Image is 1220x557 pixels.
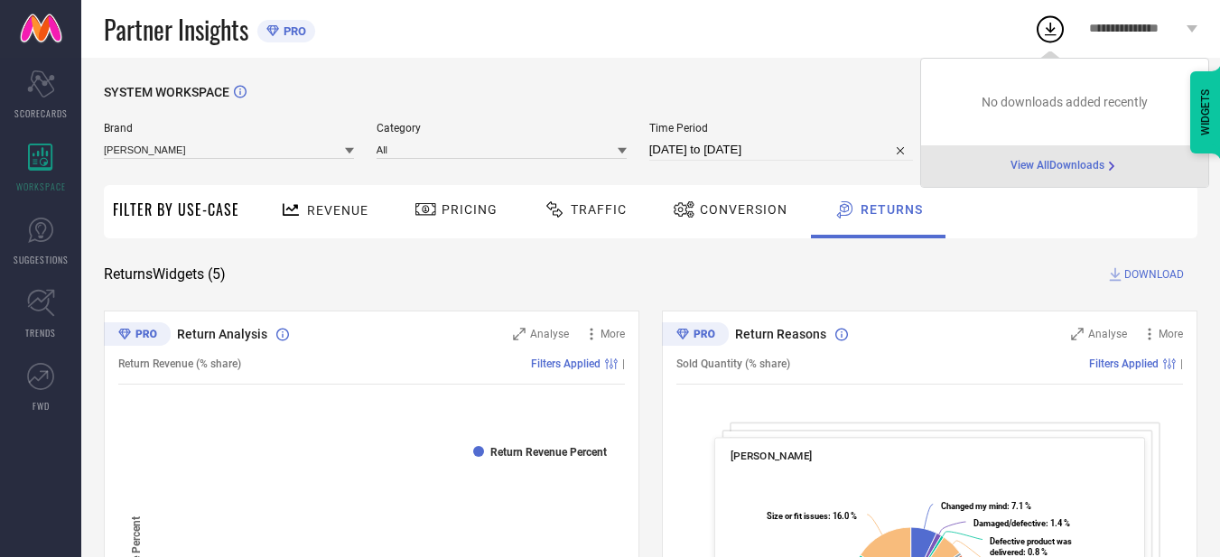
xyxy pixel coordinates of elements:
span: More [601,328,625,340]
div: Premium [104,322,171,349]
span: Traffic [571,202,627,217]
span: Partner Insights [104,11,248,48]
span: Analyse [530,328,569,340]
input: Select time period [649,139,914,161]
text: : 7.1 % [941,501,1031,511]
span: Filters Applied [1089,357,1159,370]
span: Conversion [700,202,787,217]
svg: Zoom [513,328,526,340]
span: Pricing [442,202,498,217]
span: Returns Widgets ( 5 ) [104,265,226,283]
span: | [1180,357,1183,370]
span: Time Period [649,122,914,135]
span: Sold Quantity (% share) [676,357,790,370]
span: No downloads added recently [982,95,1148,109]
span: Returns [861,202,923,217]
span: SYSTEM WORKSPACE [104,85,229,99]
span: SUGGESTIONS [14,253,69,266]
tspan: Size or fit issues [767,511,828,521]
div: Open download list [1034,13,1066,45]
span: | [622,357,625,370]
tspan: Damaged/defective [973,518,1046,528]
text: : 1.4 % [973,518,1070,528]
span: TRENDS [25,326,56,339]
tspan: Defective product was delivered [990,536,1072,557]
span: Return Reasons [735,327,826,341]
span: WORKSPACE [16,180,66,193]
span: Revenue [307,203,368,218]
span: [PERSON_NAME] [731,450,813,462]
span: Category [377,122,627,135]
div: Premium [662,322,729,349]
tspan: Changed my mind [941,501,1007,511]
span: Filter By Use-Case [113,199,239,220]
span: View All Downloads [1010,159,1104,173]
div: Open download page [1010,159,1119,173]
span: SCORECARDS [14,107,68,120]
text: : 16.0 % [767,511,857,521]
text: Return Revenue Percent [490,446,607,459]
span: Analyse [1088,328,1127,340]
span: FWD [33,399,50,413]
span: DOWNLOAD [1124,265,1184,283]
span: Return Analysis [177,327,267,341]
span: Filters Applied [531,357,601,370]
span: Return Revenue (% share) [118,357,241,370]
span: Brand [104,122,354,135]
svg: Zoom [1071,328,1084,340]
span: PRO [279,24,306,38]
text: : 0.8 % [990,536,1072,557]
a: View AllDownloads [1010,159,1119,173]
span: More [1159,328,1183,340]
